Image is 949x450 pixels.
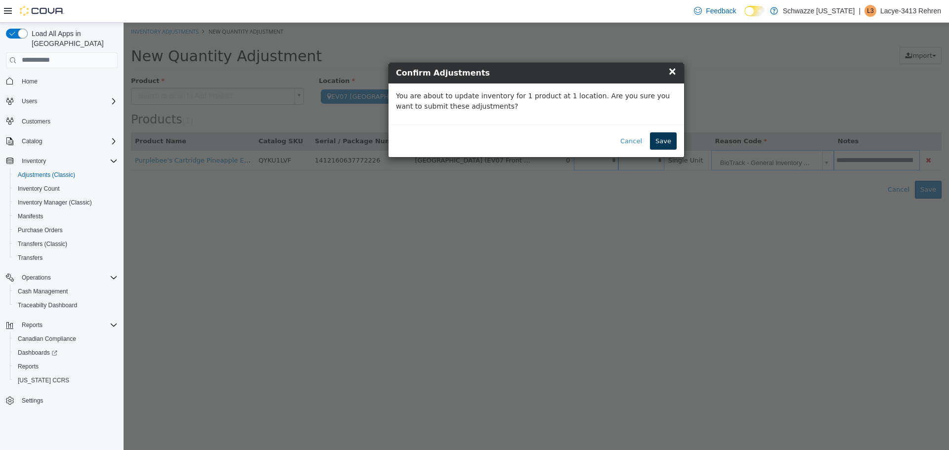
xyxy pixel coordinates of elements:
p: | [859,5,861,17]
div: Lacye-3413 Rehren [864,5,876,17]
button: Inventory [2,154,122,168]
span: Dashboards [18,349,57,357]
button: [US_STATE] CCRS [10,373,122,387]
button: Cash Management [10,285,122,298]
a: Cash Management [14,286,72,297]
button: Reports [18,319,46,331]
a: Adjustments (Classic) [14,169,79,181]
a: Dashboards [14,347,61,359]
span: Home [22,78,38,85]
span: Inventory Count [18,185,60,193]
span: Manifests [18,212,43,220]
span: Canadian Compliance [18,335,76,343]
span: Transfers (Classic) [18,240,67,248]
a: Traceabilty Dashboard [14,299,81,311]
a: Inventory Count [14,183,64,195]
span: Washington CCRS [14,374,118,386]
span: Purchase Orders [14,224,118,236]
span: Dashboards [14,347,118,359]
span: [US_STATE] CCRS [18,376,69,384]
span: Feedback [706,6,736,16]
span: Reports [18,319,118,331]
a: Customers [18,116,54,127]
span: Reports [14,361,118,372]
span: Customers [18,115,118,127]
span: Traceabilty Dashboard [14,299,118,311]
button: Catalog [18,135,46,147]
button: Home [2,74,122,88]
span: Purchase Orders [18,226,63,234]
a: Home [18,76,42,87]
button: Settings [2,393,122,408]
button: Traceabilty Dashboard [10,298,122,312]
h4: Confirm Adjustments [272,44,553,56]
span: Operations [18,272,118,284]
button: Transfers [10,251,122,265]
a: Transfers (Classic) [14,238,71,250]
button: Users [2,94,122,108]
span: × [544,42,553,54]
span: Transfers [18,254,43,262]
span: Transfers (Classic) [14,238,118,250]
span: Cash Management [14,286,118,297]
a: Transfers [14,252,46,264]
button: Customers [2,114,122,128]
span: Cash Management [18,287,68,295]
span: Manifests [14,210,118,222]
span: Catalog [18,135,118,147]
span: Settings [22,397,43,405]
span: Users [22,97,37,105]
button: Inventory [18,155,50,167]
span: Inventory [22,157,46,165]
button: Manifests [10,209,122,223]
span: Users [18,95,118,107]
a: Dashboards [10,346,122,360]
button: Canadian Compliance [10,332,122,346]
span: Operations [22,274,51,282]
span: Adjustments (Classic) [18,171,75,179]
a: Manifests [14,210,47,222]
span: Traceabilty Dashboard [18,301,77,309]
span: Customers [22,118,50,125]
nav: Complex example [6,70,118,434]
span: Settings [18,394,118,407]
button: Reports [10,360,122,373]
span: Transfers [14,252,118,264]
p: Schwazze [US_STATE] [783,5,855,17]
button: Save [526,110,553,127]
span: L3 [867,5,873,17]
button: Cancel [491,110,524,127]
span: Inventory Manager (Classic) [18,199,92,206]
a: [US_STATE] CCRS [14,374,73,386]
button: Reports [2,318,122,332]
input: Dark Mode [744,6,765,16]
button: Purchase Orders [10,223,122,237]
span: Load All Apps in [GEOGRAPHIC_DATA] [28,29,118,48]
p: Lacye-3413 Rehren [880,5,941,17]
a: Feedback [690,1,740,21]
span: Catalog [22,137,42,145]
span: Inventory [18,155,118,167]
button: Operations [2,271,122,285]
p: You are about to update inventory for 1 product at 1 location. Are you sure you want to submit th... [272,68,553,89]
button: Inventory Count [10,182,122,196]
a: Reports [14,361,43,372]
button: Inventory Manager (Classic) [10,196,122,209]
button: Users [18,95,41,107]
span: Inventory Count [14,183,118,195]
img: Cova [20,6,64,16]
span: Adjustments (Classic) [14,169,118,181]
span: Dark Mode [744,16,745,17]
span: Reports [18,363,39,370]
button: Adjustments (Classic) [10,168,122,182]
span: Inventory Manager (Classic) [14,197,118,208]
span: Reports [22,321,43,329]
a: Inventory Manager (Classic) [14,197,96,208]
span: Home [18,75,118,87]
a: Purchase Orders [14,224,67,236]
button: Operations [18,272,55,284]
a: Canadian Compliance [14,333,80,345]
span: Canadian Compliance [14,333,118,345]
a: Settings [18,395,47,407]
button: Transfers (Classic) [10,237,122,251]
